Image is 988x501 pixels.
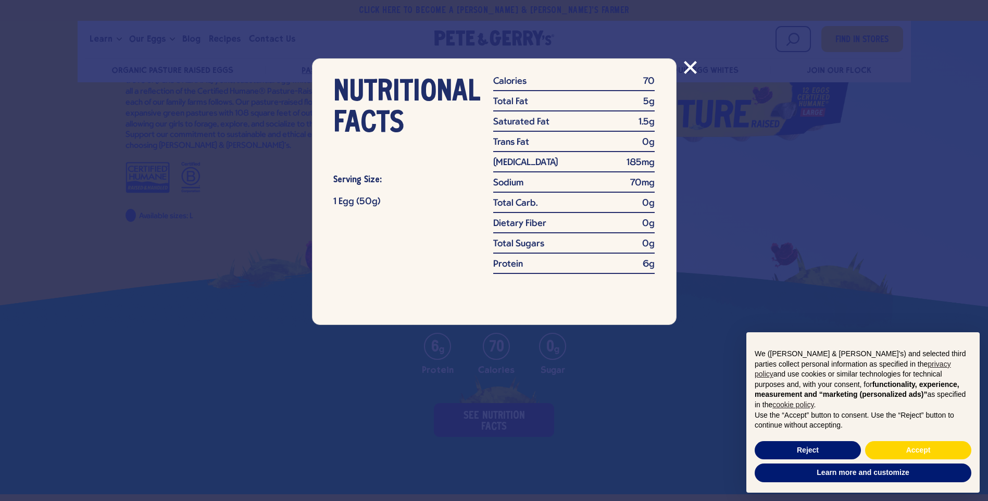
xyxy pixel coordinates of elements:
strong: 70mg [630,179,655,188]
button: Learn more and customize [755,464,971,482]
p: Use the “Accept” button to consent. Use the “Reject” button to continue without accepting. [755,410,971,431]
strong: 0g [642,219,655,229]
div: Nutritional facts for this product. [312,58,677,325]
li: Sodium [493,179,655,193]
li: Total Carb. [493,199,655,213]
a: cookie policy [772,400,814,409]
li: Protein [493,260,655,274]
li: Saturated Fat [493,118,655,132]
h3: Serving Size: [333,166,468,195]
li: Calories [493,77,655,91]
li: [MEDICAL_DATA] [493,158,655,172]
button: Reject [755,441,861,460]
li: Dietary Fiber [493,219,655,233]
strong: 6g [643,260,655,269]
h2: NUTRITIONAL FACTS [333,77,468,140]
p: We ([PERSON_NAME] & [PERSON_NAME]'s) and selected third parties collect personal information as s... [755,349,971,410]
strong: 0g [642,138,655,147]
strong: 185mg [627,158,655,168]
li: Total Sugars [493,240,655,254]
li: Total Fat [493,97,655,111]
strong: 0g [642,240,655,249]
strong: 5g [643,97,655,107]
strong: 0g [642,199,655,208]
strong: 70 [643,77,655,86]
button: Accept [865,441,971,460]
button: Close modal [684,51,697,82]
p: 1 Egg (50g) [333,195,468,209]
li: Trans Fat [493,138,655,152]
strong: 1.5g [639,118,655,127]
